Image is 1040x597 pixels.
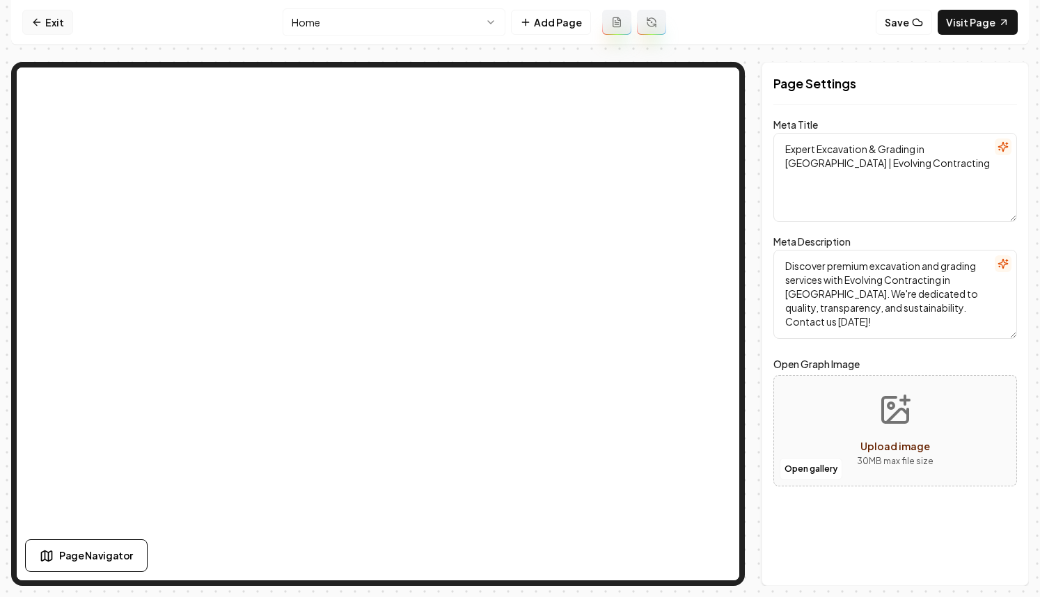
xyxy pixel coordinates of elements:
[773,356,1017,372] label: Open Graph Image
[59,548,133,563] span: Page Navigator
[773,235,851,248] label: Meta Description
[602,10,631,35] button: Add admin page prompt
[773,118,818,131] label: Meta Title
[773,74,1017,93] h2: Page Settings
[876,10,932,35] button: Save
[25,539,148,572] button: Page Navigator
[857,454,933,468] p: 30 MB max file size
[846,382,945,479] button: Upload image
[511,10,591,35] button: Add Page
[780,458,842,480] button: Open gallery
[860,440,930,452] span: Upload image
[938,10,1018,35] a: Visit Page
[637,10,666,35] button: Regenerate page
[22,10,73,35] a: Exit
